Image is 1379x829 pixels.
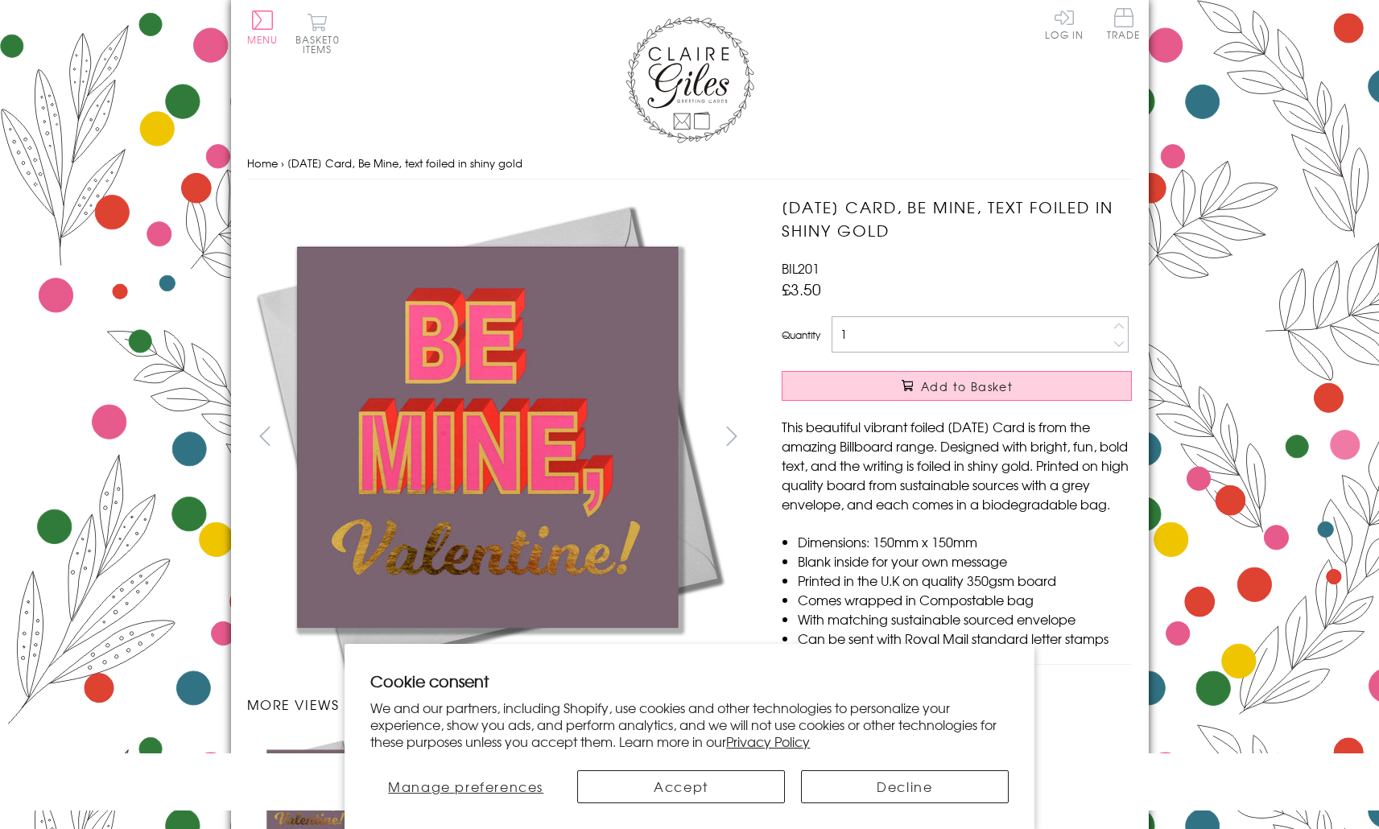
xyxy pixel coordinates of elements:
[726,732,810,751] a: Privacy Policy
[782,278,821,300] span: £3.50
[801,770,1009,803] button: Decline
[370,670,1009,692] h2: Cookie consent
[713,418,749,454] button: next
[1045,8,1084,39] a: Log In
[281,155,284,171] span: ›
[782,258,820,278] span: BIL201
[247,10,279,44] button: Menu
[247,32,279,47] span: Menu
[798,571,1132,590] li: Printed in the U.K on quality 350gsm board
[247,155,278,171] a: Home
[247,695,750,714] h3: More views
[921,378,1013,394] span: Add to Basket
[388,777,543,796] span: Manage preferences
[370,699,1009,749] p: We and our partners, including Shopify, use cookies and other technologies to personalize your ex...
[798,532,1132,551] li: Dimensions: 150mm x 150mm
[798,629,1132,648] li: Can be sent with Royal Mail standard letter stamps
[247,418,283,454] button: prev
[247,147,1133,180] nav: breadcrumbs
[798,551,1132,571] li: Blank inside for your own message
[303,32,340,56] span: 0 items
[246,196,729,678] img: Valentine's Day Card, Be Mine, text foiled in shiny gold
[577,770,785,803] button: Accept
[782,371,1132,401] button: Add to Basket
[287,155,522,171] span: [DATE] Card, Be Mine, text foiled in shiny gold
[749,196,1232,678] img: Valentine's Day Card, Be Mine, text foiled in shiny gold
[798,590,1132,609] li: Comes wrapped in Compostable bag
[782,196,1132,242] h1: [DATE] Card, Be Mine, text foiled in shiny gold
[370,770,561,803] button: Manage preferences
[782,417,1132,513] p: This beautiful vibrant foiled [DATE] Card is from the amazing Billboard range. Designed with brig...
[626,16,754,143] img: Claire Giles Greetings Cards
[1107,8,1141,39] span: Trade
[782,328,820,342] label: Quantity
[798,609,1132,629] li: With matching sustainable sourced envelope
[295,13,340,54] button: Basket0 items
[1107,8,1141,43] a: Trade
